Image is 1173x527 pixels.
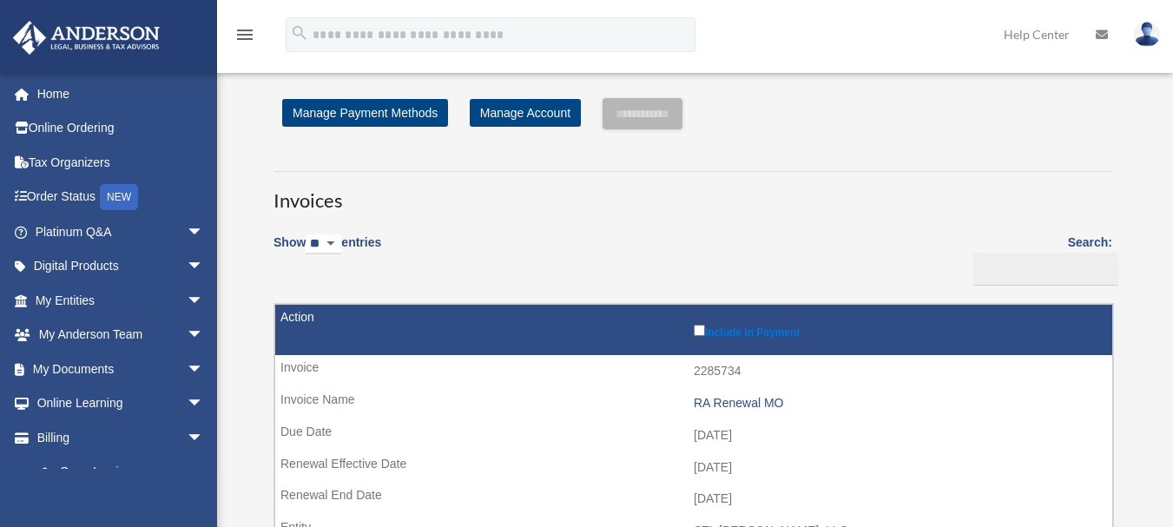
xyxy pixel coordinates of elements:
[12,420,221,455] a: Billingarrow_drop_down
[275,419,1112,452] td: [DATE]
[12,386,230,421] a: Online Learningarrow_drop_down
[12,111,230,146] a: Online Ordering
[967,232,1112,286] label: Search:
[8,21,165,55] img: Anderson Advisors Platinum Portal
[694,321,1104,339] label: Include in Payment
[282,99,448,127] a: Manage Payment Methods
[470,99,581,127] a: Manage Account
[12,214,230,249] a: Platinum Q&Aarrow_drop_down
[1134,22,1160,47] img: User Pic
[187,249,221,285] span: arrow_drop_down
[187,283,221,319] span: arrow_drop_down
[290,23,309,43] i: search
[234,30,255,45] a: menu
[12,145,230,180] a: Tax Organizers
[187,386,221,422] span: arrow_drop_down
[306,234,341,254] select: Showentries
[12,180,230,215] a: Order StatusNEW
[275,355,1112,388] td: 2285734
[12,76,230,111] a: Home
[275,483,1112,516] td: [DATE]
[51,462,60,484] span: $
[24,455,213,491] a: $Open Invoices
[12,318,230,352] a: My Anderson Teamarrow_drop_down
[275,451,1112,484] td: [DATE]
[12,249,230,284] a: Digital Productsarrow_drop_down
[12,283,230,318] a: My Entitiesarrow_drop_down
[234,24,255,45] i: menu
[694,396,1104,411] div: RA Renewal MO
[187,214,221,250] span: arrow_drop_down
[273,232,381,272] label: Show entries
[273,171,1112,214] h3: Invoices
[12,352,230,386] a: My Documentsarrow_drop_down
[973,253,1118,286] input: Search:
[187,352,221,387] span: arrow_drop_down
[187,318,221,353] span: arrow_drop_down
[187,420,221,456] span: arrow_drop_down
[694,325,705,336] input: Include in Payment
[100,184,138,210] div: NEW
